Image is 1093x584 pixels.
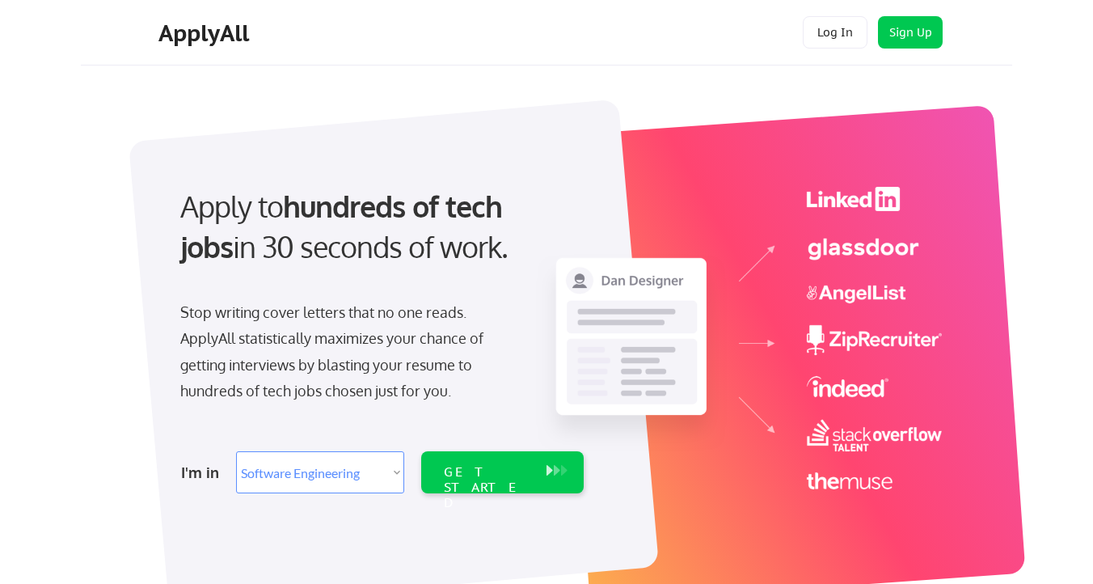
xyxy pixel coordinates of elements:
[444,464,530,511] div: GET STARTED
[180,188,509,264] strong: hundreds of tech jobs
[878,16,943,49] button: Sign Up
[180,299,513,404] div: Stop writing cover letters that no one reads. ApplyAll statistically maximizes your chance of get...
[158,19,254,47] div: ApplyAll
[181,459,226,485] div: I'm in
[803,16,867,49] button: Log In
[180,186,577,268] div: Apply to in 30 seconds of work.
